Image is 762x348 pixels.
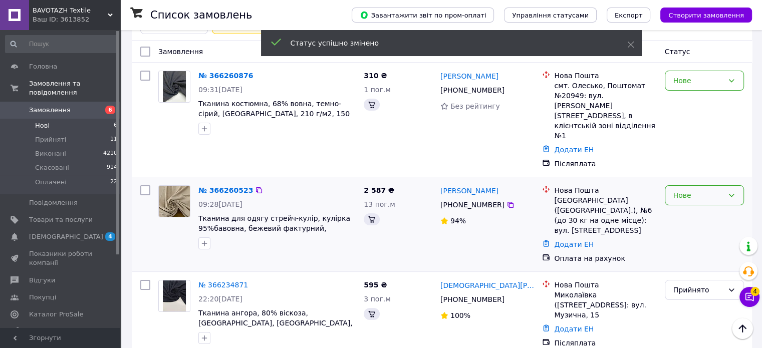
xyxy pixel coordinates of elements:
[29,232,103,241] span: [DEMOGRAPHIC_DATA]
[673,75,723,86] div: Нове
[554,185,656,195] div: Нова Пошта
[158,185,190,217] a: Фото товару
[512,12,589,19] span: Управління статусами
[504,8,597,23] button: Управління статусами
[673,284,723,295] div: Прийнято
[554,71,656,81] div: Нова Пошта
[615,12,643,19] span: Експорт
[554,240,594,248] a: Додати ЕН
[364,186,394,194] span: 2 587 ₴
[35,135,66,144] span: Прийняті
[198,186,253,194] a: № 366260523
[159,186,190,217] img: Фото товару
[33,15,120,24] div: Ваш ID: 3613852
[360,11,486,20] span: Завантажити звіт по пром-оплаті
[554,280,656,290] div: Нова Пошта
[198,214,350,242] a: Тканина для одягу стрейч-кулір, кулірка 95%бавовна, бежевий фактурний, [GEOGRAPHIC_DATA], 175 г/м...
[440,71,498,81] a: [PERSON_NAME]
[158,71,190,103] a: Фото товару
[198,295,242,303] span: 22:20[DATE]
[29,293,56,302] span: Покупці
[554,146,594,154] a: Додати ЕН
[364,281,387,289] span: 595 ₴
[29,276,55,285] span: Відгуки
[665,48,690,56] span: Статус
[29,198,78,207] span: Повідомлення
[33,6,108,15] span: BAVOTAZH Textile
[163,280,186,311] img: Фото товару
[29,215,93,224] span: Товари та послуги
[114,121,117,130] span: 6
[150,9,252,21] h1: Список замовлень
[163,71,186,102] img: Фото товару
[198,100,350,128] a: Тканина костюмна, 68% вовна, темно-сірий, [GEOGRAPHIC_DATA], 210 г/м2, 150 см
[158,48,203,56] span: Замовлення
[29,62,57,71] span: Головна
[105,106,115,114] span: 6
[158,280,190,312] a: Фото товару
[660,8,752,23] button: Створити замовлення
[732,318,753,339] button: Наверх
[110,135,117,144] span: 11
[107,163,117,172] span: 914
[554,81,656,141] div: смт. Олесько, Поштомат №20949: вул. [PERSON_NAME][STREET_ADDRESS], в клієнтській зоні відділення №1
[554,325,594,333] a: Додати ЕН
[198,200,242,208] span: 09:28[DATE]
[440,186,498,196] a: [PERSON_NAME]
[29,310,83,319] span: Каталог ProSale
[29,106,71,115] span: Замовлення
[198,281,248,289] a: № 366234871
[554,290,656,320] div: Миколаївка ([STREET_ADDRESS]: вул. Музична, 15
[364,86,390,94] span: 1 пог.м
[450,311,470,319] span: 100%
[554,195,656,235] div: [GEOGRAPHIC_DATA] ([GEOGRAPHIC_DATA].), №6 (до 30 кг на одне місце): вул. [STREET_ADDRESS]
[554,159,656,169] div: Післяплата
[198,86,242,94] span: 09:31[DATE]
[673,190,723,201] div: Нове
[198,72,253,80] a: № 366260876
[103,149,117,158] span: 4210
[364,200,395,208] span: 13 пог.м
[35,121,50,130] span: Нові
[554,338,656,348] div: Післяплата
[29,79,120,97] span: Замовлення та повідомлення
[650,11,752,19] a: Створити замовлення
[35,178,67,187] span: Оплачені
[554,253,656,263] div: Оплата на рахунок
[352,8,494,23] button: Завантажити звіт по пром-оплаті
[198,309,353,337] a: Тканина ангора, 80% віскоза, [GEOGRAPHIC_DATA], [GEOGRAPHIC_DATA], 215 г/м2, 170 см
[35,163,69,172] span: Скасовані
[450,102,500,110] span: Без рейтингу
[438,83,506,97] div: [PHONE_NUMBER]
[364,295,390,303] span: 3 пог.м
[105,232,115,241] span: 4
[607,8,651,23] button: Експорт
[450,217,466,225] span: 94%
[29,327,64,336] span: Аналітика
[438,198,506,212] div: [PHONE_NUMBER]
[668,12,744,19] span: Створити замовлення
[739,287,759,307] button: Чат з покупцем4
[29,249,93,267] span: Показники роботи компанії
[110,178,117,187] span: 22
[750,287,759,296] span: 4
[5,35,118,53] input: Пошук
[291,38,602,48] div: Статус успішно змінено
[364,72,387,80] span: 310 ₴
[438,292,506,306] div: [PHONE_NUMBER]
[35,149,66,158] span: Виконані
[440,280,535,290] a: [DEMOGRAPHIC_DATA][PERSON_NAME]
